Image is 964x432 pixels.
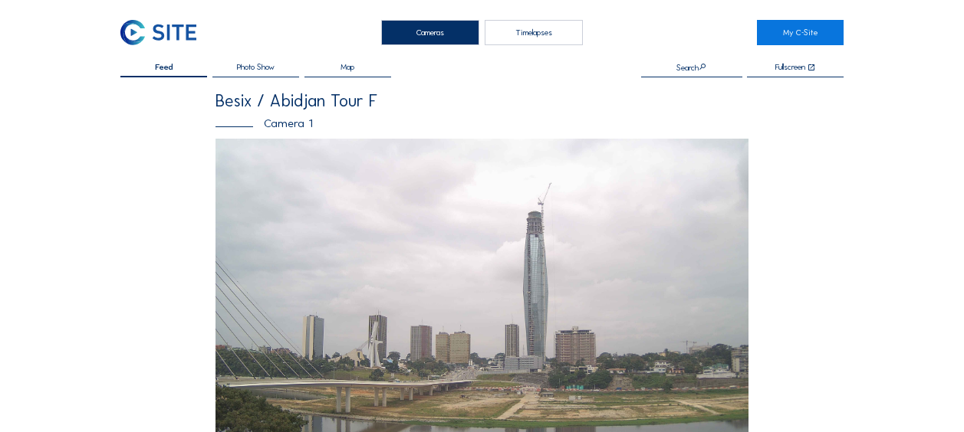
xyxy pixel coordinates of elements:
span: Feed [155,63,173,71]
span: Map [341,63,354,71]
div: Camera 1 [216,117,748,129]
img: C-SITE Logo [120,20,196,45]
div: Besix / Abidjan Tour F [216,93,748,110]
a: C-SITE Logo [120,20,207,45]
div: Fullscreen [775,63,805,72]
div: Timelapses [485,20,583,45]
span: Photo Show [237,63,275,71]
div: Cameras [381,20,479,45]
a: My C-Site [757,20,844,45]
